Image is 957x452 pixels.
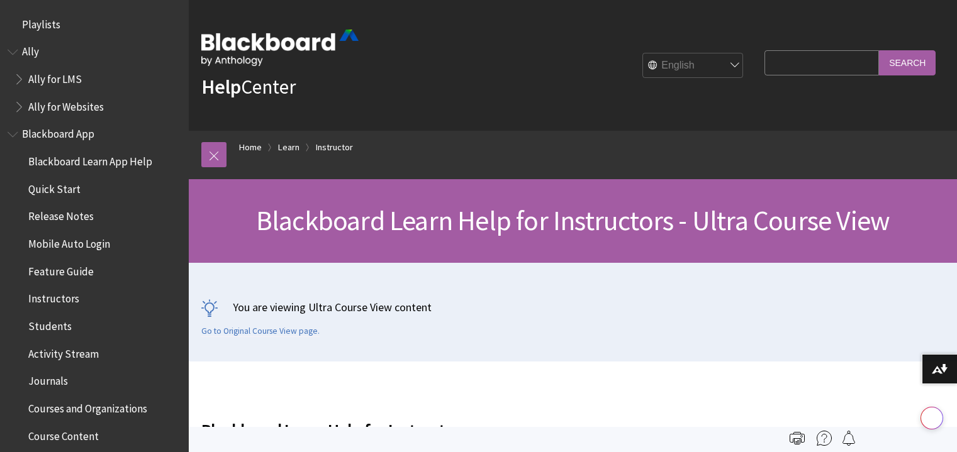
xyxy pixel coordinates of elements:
a: Go to Original Course View page. [201,326,320,337]
span: Instructors [28,289,79,306]
span: Release Notes [28,206,94,223]
span: Course Content [28,426,99,443]
select: Site Language Selector [643,53,744,79]
input: Search [879,50,936,75]
nav: Book outline for Anthology Ally Help [8,41,181,118]
span: Feature Guide [28,261,94,278]
a: Learn [278,140,299,155]
img: Print [790,431,805,446]
span: Ally for LMS [28,69,82,85]
span: Mobile Auto Login [28,233,110,250]
span: Blackboard Learn App Help [28,151,152,168]
span: Ally [22,41,39,58]
span: Courses and Organizations [28,398,147,415]
a: Home [239,140,262,155]
span: Journals [28,371,68,388]
span: Students [28,316,72,333]
span: Ally for Websites [28,96,104,113]
img: Follow this page [841,431,856,446]
img: Blackboard by Anthology [201,30,359,66]
span: Blackboard App [22,124,94,141]
p: You are viewing Ultra Course View content [201,299,944,315]
a: Instructor [316,140,353,155]
span: Blackboard Learn Help for Instructors - Ultra Course View [256,203,890,238]
span: Playlists [22,14,60,31]
a: HelpCenter [201,74,296,99]
span: Activity Stream [28,343,99,360]
span: Quick Start [28,179,81,196]
strong: Help [201,74,241,99]
img: More help [817,431,832,446]
nav: Book outline for Playlists [8,14,181,35]
span: Blackboard Learn Help for Instructors [201,417,758,443]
